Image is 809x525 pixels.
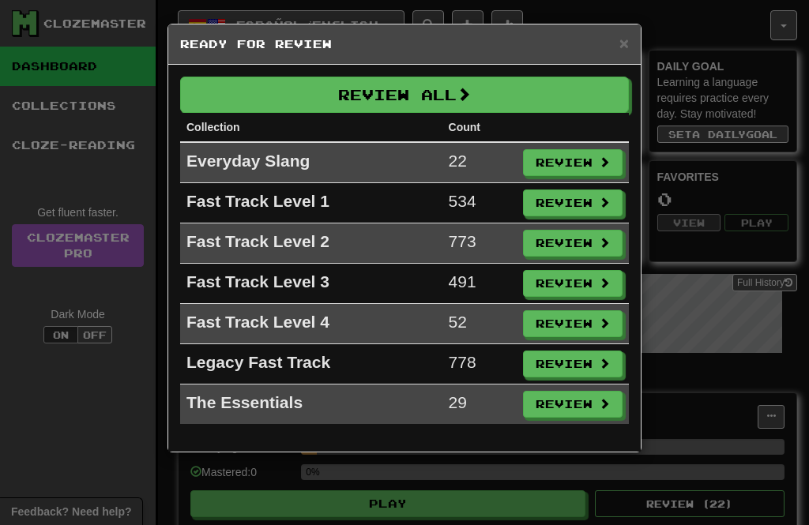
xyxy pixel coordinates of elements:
[619,34,629,52] span: ×
[523,189,623,216] button: Review
[180,304,442,344] td: Fast Track Level 4
[523,310,623,337] button: Review
[180,223,442,264] td: Fast Track Level 2
[523,230,623,257] button: Review
[442,142,517,183] td: 22
[180,183,442,223] td: Fast Track Level 1
[442,264,517,304] td: 491
[442,113,517,142] th: Count
[180,264,442,304] td: Fast Track Level 3
[523,351,623,377] button: Review
[180,142,442,183] td: Everyday Slang
[442,304,517,344] td: 52
[180,36,629,52] h5: Ready for Review
[523,149,623,176] button: Review
[523,270,623,297] button: Review
[180,77,629,113] button: Review All
[442,344,517,384] td: 778
[180,113,442,142] th: Collection
[442,183,517,223] td: 534
[523,391,623,418] button: Review
[442,384,517,425] td: 29
[442,223,517,264] td: 773
[180,384,442,425] td: The Essentials
[180,344,442,384] td: Legacy Fast Track
[619,35,629,51] button: Close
